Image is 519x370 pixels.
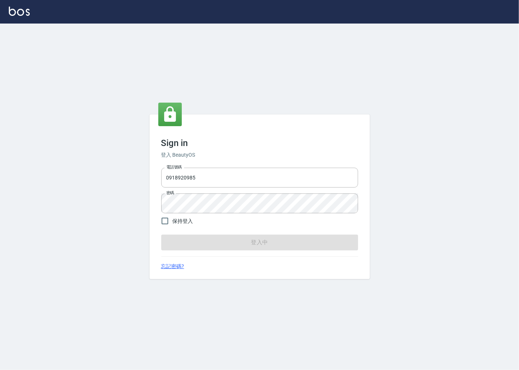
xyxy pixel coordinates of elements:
span: 保持登入 [173,217,193,225]
label: 電話號碼 [166,164,182,170]
a: 忘記密碼? [161,263,184,270]
h6: 登入 BeautyOS [161,151,358,159]
label: 密碼 [166,190,174,196]
h3: Sign in [161,138,358,148]
img: Logo [9,7,30,16]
